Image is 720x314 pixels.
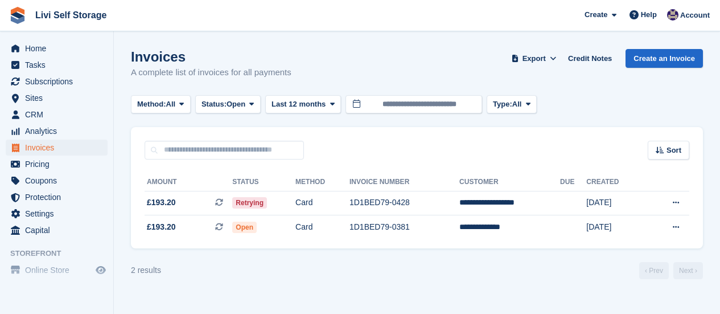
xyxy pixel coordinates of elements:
[349,215,459,239] td: 1D1BED79-0381
[31,6,111,25] a: Livi Self Storage
[586,173,645,191] th: Created
[560,173,586,191] th: Due
[641,9,657,21] span: Help
[6,140,108,156] a: menu
[195,95,261,114] button: Status: Open
[25,140,93,156] span: Invoices
[232,197,267,209] span: Retrying
[25,123,93,139] span: Analytics
[667,9,678,21] img: Jim
[131,95,191,114] button: Method: All
[145,173,232,191] th: Amount
[147,221,176,233] span: £193.20
[137,99,166,110] span: Method:
[6,123,108,139] a: menu
[131,264,161,276] div: 2 results
[586,215,645,239] td: [DATE]
[271,99,326,110] span: Last 12 months
[25,222,93,238] span: Capital
[6,156,108,172] a: menu
[25,74,93,89] span: Subscriptions
[6,74,108,89] a: menu
[25,206,93,222] span: Settings
[680,10,710,21] span: Account
[25,107,93,123] span: CRM
[25,57,93,73] span: Tasks
[6,262,108,278] a: menu
[493,99,512,110] span: Type:
[509,49,559,68] button: Export
[522,53,546,64] span: Export
[6,189,108,205] a: menu
[25,40,93,56] span: Home
[10,248,113,259] span: Storefront
[166,99,176,110] span: All
[232,222,257,233] span: Open
[6,90,108,106] a: menu
[25,262,93,278] span: Online Store
[585,9,607,21] span: Create
[6,57,108,73] a: menu
[586,191,645,215] td: [DATE]
[6,206,108,222] a: menu
[25,189,93,205] span: Protection
[6,173,108,189] a: menu
[349,191,459,215] td: 1D1BED79-0428
[227,99,245,110] span: Open
[295,215,349,239] td: Card
[349,173,459,191] th: Invoice Number
[6,222,108,238] a: menu
[626,49,703,68] a: Create an Invoice
[94,263,108,277] a: Preview store
[666,145,681,156] span: Sort
[637,262,705,279] nav: Page
[639,262,669,279] a: Previous
[25,156,93,172] span: Pricing
[265,95,341,114] button: Last 12 months
[6,107,108,123] a: menu
[673,262,703,279] a: Next
[9,7,26,24] img: stora-icon-8386f47178a22dfd0bd8f6a31ec36ba5ce8667c1dd55bd0f319d3a0aa187defe.svg
[487,95,537,114] button: Type: All
[295,191,349,215] td: Card
[25,173,93,189] span: Coupons
[563,49,616,68] a: Credit Notes
[131,66,291,79] p: A complete list of invoices for all payments
[459,173,560,191] th: Customer
[232,173,295,191] th: Status
[295,173,349,191] th: Method
[6,40,108,56] a: menu
[131,49,291,64] h1: Invoices
[25,90,93,106] span: Sites
[147,197,176,209] span: £193.20
[512,99,522,110] span: All
[201,99,227,110] span: Status:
